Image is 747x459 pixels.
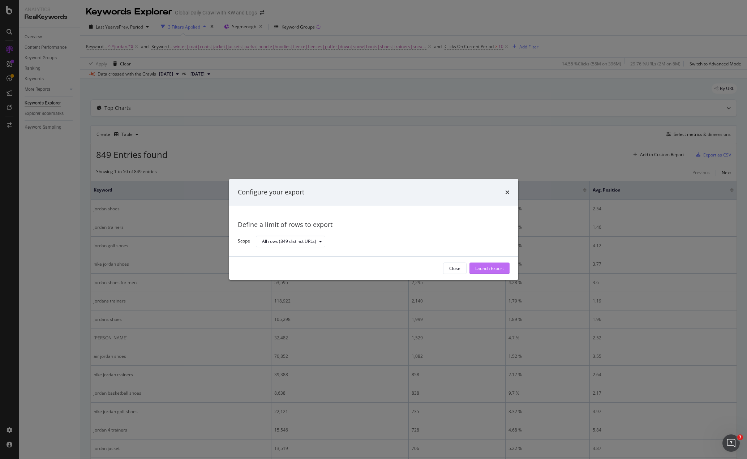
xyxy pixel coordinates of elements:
[256,236,325,247] button: All rows (849 distinct URLs)
[722,434,740,452] iframe: Intercom live chat
[469,263,510,274] button: Launch Export
[475,265,504,271] div: Launch Export
[505,188,510,197] div: times
[449,265,460,271] div: Close
[229,179,518,280] div: modal
[262,239,316,244] div: All rows (849 distinct URLs)
[443,263,467,274] button: Close
[238,238,250,246] label: Scope
[238,188,304,197] div: Configure your export
[737,434,743,440] span: 3
[238,220,510,229] div: Define a limit of rows to export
